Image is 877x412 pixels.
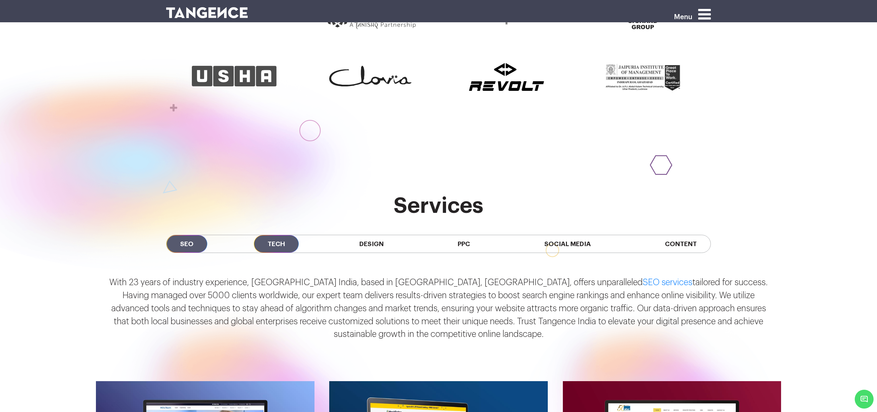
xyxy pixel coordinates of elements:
[104,276,773,341] p: With 23 years of industry experience, [GEOGRAPHIC_DATA] India, based in [GEOGRAPHIC_DATA], [GEOGR...
[855,390,874,409] span: Chat Widget
[166,235,207,253] span: SEO
[444,235,484,253] span: PPC
[651,235,711,253] span: Content
[531,235,605,253] span: Social Media
[346,235,397,253] span: Design
[469,63,544,91] img: Revolt.svg
[643,278,692,287] a: SEO services
[254,235,299,253] span: Tech
[166,194,711,218] h2: services
[329,66,411,86] img: Clovia.svg
[166,7,248,18] img: logo SVG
